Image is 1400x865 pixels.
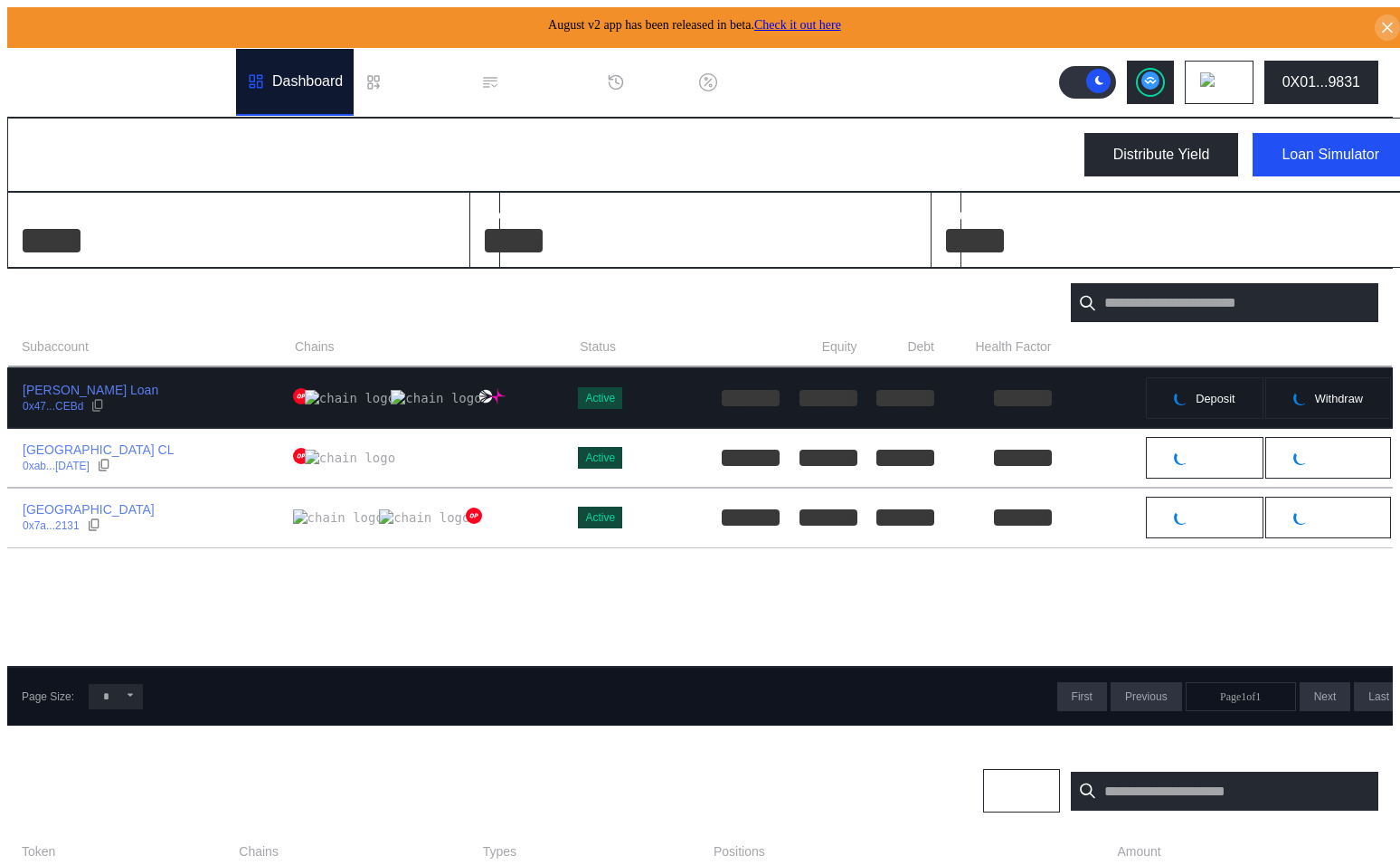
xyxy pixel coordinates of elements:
img: chain logo [293,388,309,404]
span: USD Value [1317,842,1378,861]
div: USD [88,229,126,252]
button: pendingWithdraw [1264,496,1392,539]
span: Chains [295,337,335,356]
div: Loan Simulator [1282,147,1379,163]
button: pendingWithdraw [1264,376,1392,420]
button: pendingDeposit [1145,496,1263,539]
div: Distribute Yield [1113,147,1210,163]
a: Discount Factors [688,49,844,116]
span: Withdraw [1315,392,1363,405]
span: Page 1 of 1 [1220,690,1261,704]
div: Active [585,452,615,464]
span: Previous [1125,690,1168,703]
h2: Total Equity [946,207,1027,223]
div: Dashboard [272,73,343,90]
div: 0x47...CEBd [23,400,83,413]
div: Page Size: [22,690,74,703]
img: chain logo [293,509,383,526]
button: pendingDeposit [1145,376,1263,420]
button: pendingDeposit [1145,436,1263,480]
img: chain logo [293,448,309,464]
div: 0x7a...2131 [23,519,80,532]
div: USD [550,229,588,252]
span: Debt [907,337,934,356]
a: Permissions [470,49,596,116]
button: Distribute Yield [1084,133,1239,176]
img: chain logo [305,390,395,406]
span: Last [1368,690,1389,703]
img: chain logo [379,509,469,526]
img: chain logo [1200,72,1220,92]
div: Active [585,392,615,404]
button: First [1057,682,1107,711]
span: Subaccount [22,337,89,356]
div: Subaccounts [22,292,127,313]
button: pendingWithdraw [1264,436,1392,480]
span: Equity [822,337,857,356]
span: Chains [239,842,279,861]
img: chain logo [305,450,395,466]
span: August v2 app has been released in beta. [548,18,841,32]
div: 0xab...[DATE] [23,460,90,472]
img: chain logo [391,390,481,406]
img: chain logo [466,508,482,524]
div: History [632,74,677,90]
span: Token [22,842,55,861]
button: chain logo [1185,61,1253,104]
div: USD [1011,229,1049,252]
span: Health Factor [975,337,1051,356]
div: Discount Factors [724,74,833,90]
span: Status [580,337,616,356]
div: Loan Book [390,74,459,90]
button: Next [1300,682,1351,711]
span: Next [1314,690,1337,703]
img: pending [1293,510,1308,525]
a: History [596,49,688,116]
div: 0X01...9831 [1282,74,1360,90]
button: Chain [983,769,1060,813]
img: pending [1174,451,1188,465]
button: Previous [1111,682,1182,711]
img: pending [1174,510,1188,525]
span: Positions [714,842,765,861]
img: pending [1293,451,1308,465]
button: 0X01...9831 [1264,61,1378,104]
span: Types [483,842,516,861]
img: chain logo [478,388,494,404]
div: [GEOGRAPHIC_DATA] [23,501,155,518]
span: First [1072,690,1093,703]
h2: Total Debt [485,207,554,223]
img: chain logo [489,388,506,404]
span: Deposit [1196,452,1234,465]
div: Active [585,511,615,524]
div: [PERSON_NAME] Loan [23,382,158,398]
a: Loan Book [354,49,470,116]
div: Permissions [506,74,585,90]
h2: Total Balance [23,207,116,223]
div: Positions [22,781,95,802]
img: pending [1293,391,1308,405]
span: Chain [998,784,1026,797]
a: Check it out here [754,18,841,32]
div: [GEOGRAPHIC_DATA] CL [23,442,175,458]
span: Deposit [1196,511,1234,525]
a: Dashboard [236,49,354,116]
span: Withdraw [1315,511,1363,525]
img: pending [1174,391,1188,405]
span: Deposit [1196,392,1234,405]
span: Amount [1117,842,1160,861]
span: Withdraw [1315,452,1363,465]
span: Account Balance [685,337,780,356]
div: My Dashboard [23,138,189,172]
